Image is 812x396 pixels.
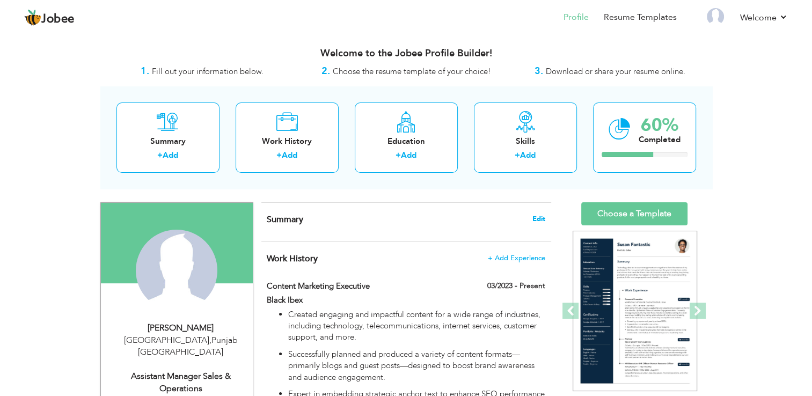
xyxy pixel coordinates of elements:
[639,134,681,145] div: Completed
[267,253,545,264] h4: This helps to show the companies you have worked for.
[535,64,543,78] strong: 3.
[707,8,724,25] img: Profile Img
[288,309,545,343] p: Created engaging and impactful content for a wide range of industries, including technology, tele...
[152,66,264,77] span: Fill out your information below.
[401,150,416,160] a: Add
[109,334,253,359] div: [GEOGRAPHIC_DATA] Punjab [GEOGRAPHIC_DATA]
[244,136,330,147] div: Work History
[267,281,447,292] label: Content Marketing Executive
[24,9,41,26] img: jobee.io
[157,150,163,161] label: +
[546,66,685,77] span: Download or share your resume online.
[487,281,545,291] label: 03/2023 - Present
[109,370,253,395] div: Assistant Manager Sales & Operations
[276,150,282,161] label: +
[24,9,75,26] a: Jobee
[333,66,491,77] span: Choose the resume template of your choice!
[41,13,75,25] span: Jobee
[267,295,447,306] label: Black Ibex
[482,136,568,147] div: Skills
[125,136,211,147] div: Summary
[282,150,297,160] a: Add
[267,214,545,225] h4: Adding a summary is a quick and easy way to highlight your experience and interests.
[488,254,545,262] span: + Add Experience
[321,64,330,78] strong: 2.
[100,48,712,59] h3: Welcome to the Jobee Profile Builder!
[564,11,589,24] a: Profile
[209,334,211,346] span: ,
[288,349,545,383] p: Successfully planned and produced a variety of content formats—primarily blogs and guest posts—de...
[163,150,178,160] a: Add
[396,150,401,161] label: +
[639,116,681,134] div: 60%
[363,136,449,147] div: Education
[267,253,318,265] span: Work History
[581,202,687,225] a: Choose a Template
[604,11,677,24] a: Resume Templates
[109,322,253,334] div: [PERSON_NAME]
[532,215,545,223] span: Edit
[520,150,536,160] a: Add
[141,64,149,78] strong: 1.
[515,150,520,161] label: +
[267,214,303,225] span: Summary
[136,230,217,311] img: Jahanzaib Khan
[740,11,788,24] a: Welcome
